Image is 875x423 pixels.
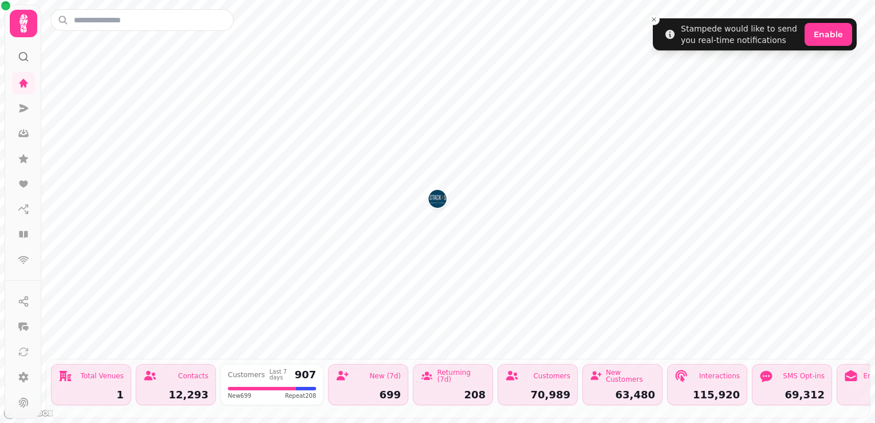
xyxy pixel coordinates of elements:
[420,390,486,400] div: 208
[805,23,852,46] button: Enable
[81,373,124,379] div: Total Venues
[505,390,570,400] div: 70,989
[178,373,208,379] div: Contacts
[3,406,54,420] a: Mapbox logo
[428,190,447,208] button: Glasgow Fort
[648,14,660,25] button: Close toast
[285,391,316,400] span: Repeat 208
[759,390,825,400] div: 69,312
[228,371,265,378] div: Customers
[675,390,740,400] div: 115,920
[228,391,251,400] span: New 699
[681,23,800,46] div: Stampede would like to send you real-time notifications
[58,390,124,400] div: 1
[699,373,740,379] div: Interactions
[294,370,316,380] div: 907
[437,369,486,383] div: Returning (7d)
[369,373,401,379] div: New (7d)
[533,373,570,379] div: Customers
[590,390,655,400] div: 63,480
[428,190,447,211] div: Map marker
[606,369,655,383] div: New Customers
[783,373,825,379] div: SMS Opt-ins
[143,390,208,400] div: 12,293
[270,369,290,381] div: Last 7 days
[336,390,401,400] div: 699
